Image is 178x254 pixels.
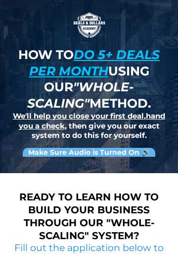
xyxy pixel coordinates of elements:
strong: How to using our method. [18,47,160,111]
strong: , , then give you our exact system to do this for yourself. [13,111,165,140]
strong: Make Sure Audio is Turned On 🔊 [28,148,150,157]
em: "whole-scaling" [27,79,134,111]
u: hand you a check [19,111,166,130]
u: We'll help you close your first deal [13,111,144,121]
u: do 5+ deals per month [29,47,160,78]
strong: Ready to learn how to build your business through our "whole-scaling" system? [19,191,159,242]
